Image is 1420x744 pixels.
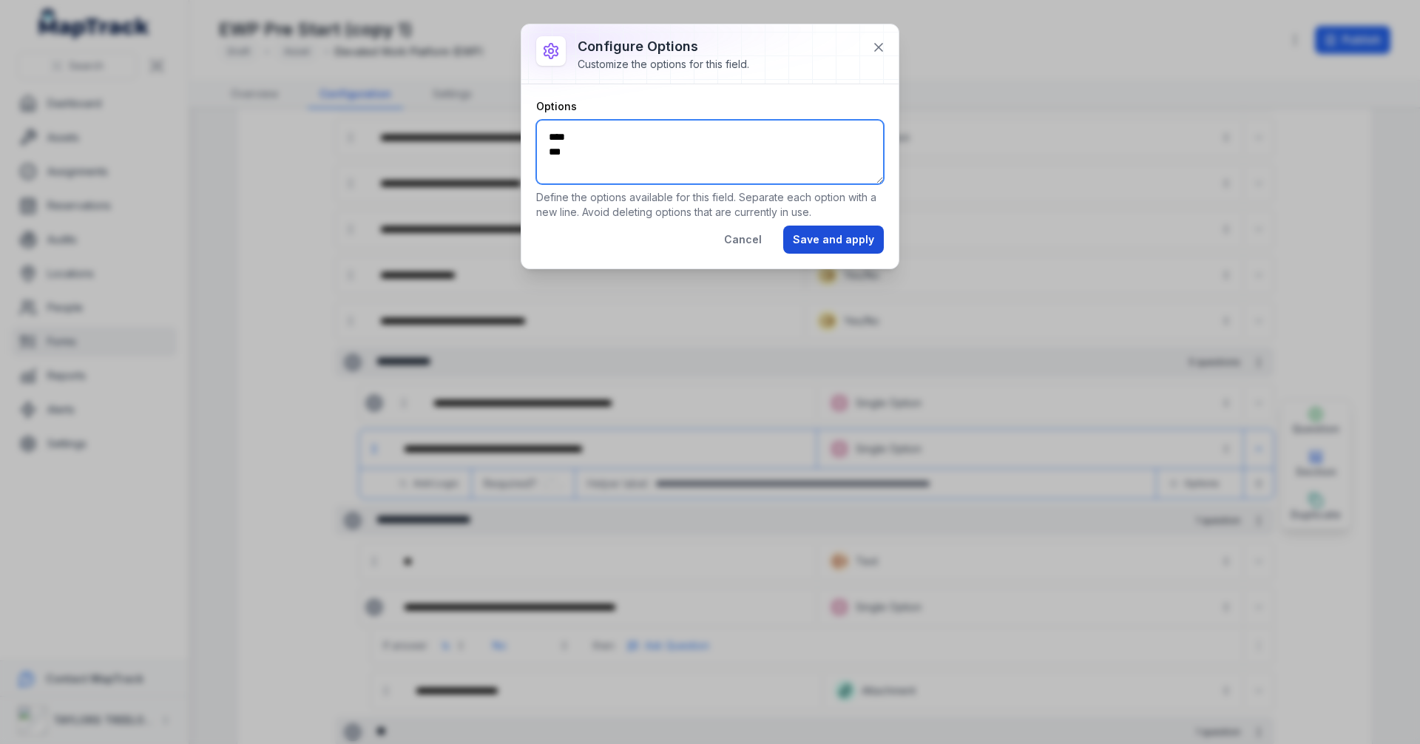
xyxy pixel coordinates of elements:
button: Cancel [714,226,771,254]
h3: Configure options [578,36,749,57]
button: Save and apply [783,226,884,254]
div: Customize the options for this field. [578,57,749,72]
p: Define the options available for this field. Separate each option with a new line. Avoid deleting... [536,190,884,220]
label: Options [536,99,577,114]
